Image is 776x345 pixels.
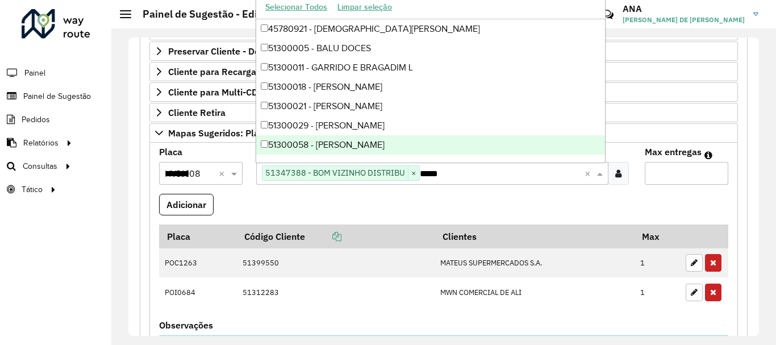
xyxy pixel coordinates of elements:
[623,3,745,14] h3: ANA
[23,90,91,102] span: Painel de Sugestão
[168,47,399,56] span: Preservar Cliente - Devem ficar no buffer, não roteirizar
[595,2,620,27] a: Contato Rápido
[131,8,310,20] h2: Painel de Sugestão - Editar registro
[585,167,594,180] span: Clear all
[256,77,605,97] div: 51300018 - [PERSON_NAME]
[623,15,745,25] span: [PERSON_NAME] DE [PERSON_NAME]
[149,62,738,81] a: Cliente para Recarga
[704,151,712,160] em: Máximo de clientes que serão colocados na mesma rota com os clientes informados
[23,160,57,172] span: Consultas
[256,58,605,77] div: 51300011 - GARRIDO E BRAGADIM L
[635,225,680,248] th: Max
[236,225,435,248] th: Código Cliente
[305,231,341,242] a: Copiar
[256,135,605,155] div: 51300058 - [PERSON_NAME]
[256,39,605,58] div: 51300005 - BALU DOCES
[23,137,59,149] span: Relatórios
[159,145,182,159] label: Placa
[219,167,228,180] span: Clear all
[149,82,738,102] a: Cliente para Multi-CDD/Internalização
[168,88,328,97] span: Cliente para Multi-CDD/Internalização
[236,277,435,307] td: 51312283
[645,145,702,159] label: Max entregas
[149,103,738,122] a: Cliente Retira
[168,108,226,117] span: Cliente Retira
[256,155,605,174] div: 51300079 - SKINA DO BAIAO I
[435,225,635,248] th: Clientes
[236,248,435,278] td: 51399550
[256,116,605,135] div: 51300029 - [PERSON_NAME]
[256,97,605,116] div: 51300021 - [PERSON_NAME]
[159,194,214,215] button: Adicionar
[149,41,738,61] a: Preservar Cliente - Devem ficar no buffer, não roteirizar
[168,128,302,138] span: Mapas Sugeridos: Placa-Cliente
[22,114,50,126] span: Pedidos
[635,248,680,278] td: 1
[168,67,256,76] span: Cliente para Recarga
[262,166,408,180] span: 51347388 - BOM VIZINHO DISTRIBU
[635,277,680,307] td: 1
[159,248,236,278] td: POC1263
[24,67,45,79] span: Painel
[159,277,236,307] td: POI0684
[435,248,635,278] td: MATEUS SUPERMERCADOS S.A.
[22,184,43,196] span: Tático
[408,167,419,180] span: ×
[435,277,635,307] td: MWN COMERCIAL DE ALI
[149,123,738,143] a: Mapas Sugeridos: Placa-Cliente
[256,19,605,39] div: 45780921 - [DEMOGRAPHIC_DATA][PERSON_NAME]
[159,225,236,248] th: Placa
[159,318,213,332] label: Observações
